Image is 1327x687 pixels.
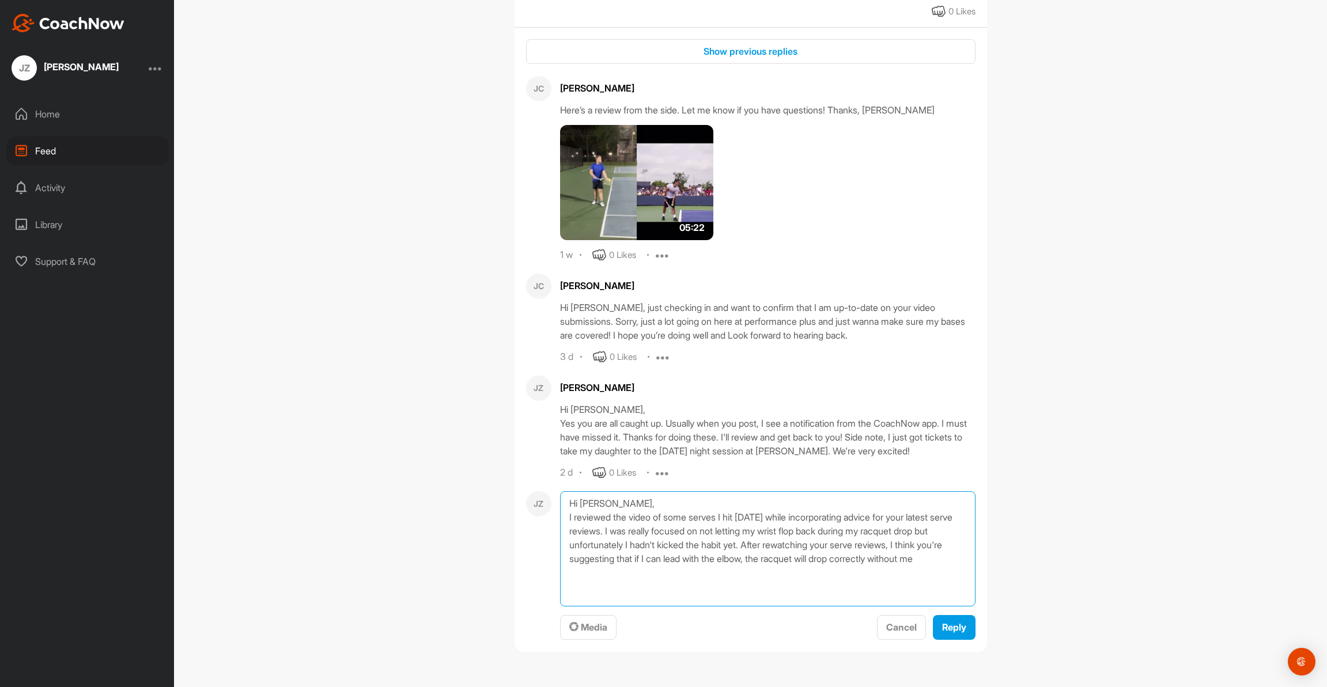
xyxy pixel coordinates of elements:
[560,403,976,458] div: Hi [PERSON_NAME], Yes you are all caught up. Usually when you post, I see a notification from the...
[526,39,976,64] button: Show previous replies
[560,249,573,261] div: 1 w
[560,351,573,363] div: 3 d
[679,221,705,234] span: 05:22
[560,615,617,640] button: Media
[560,301,976,342] div: Hi [PERSON_NAME], just checking in and want to confirm that I am up-to-date on your video submiss...
[948,5,976,18] div: 0 Likes
[44,62,119,71] div: [PERSON_NAME]
[12,55,37,81] div: JZ
[877,615,926,640] button: Cancel
[6,247,169,276] div: Support & FAQ
[526,76,551,101] div: JC
[526,274,551,299] div: JC
[610,351,637,364] div: 0 Likes
[1288,648,1315,675] div: Open Intercom Messenger
[560,467,573,479] div: 2 d
[942,621,966,633] span: Reply
[526,491,551,517] div: JZ
[560,125,714,240] img: media
[560,103,976,117] div: Here’s a review from the side. Let me know if you have questions! Thanks, [PERSON_NAME]
[6,136,169,165] div: Feed
[609,466,636,480] div: 0 Likes
[6,173,169,202] div: Activity
[526,375,551,401] div: JZ
[609,249,636,262] div: 0 Likes
[560,81,976,95] div: [PERSON_NAME]
[12,14,124,32] img: CoachNow
[6,100,169,128] div: Home
[560,381,976,394] div: [PERSON_NAME]
[6,210,169,239] div: Library
[560,279,976,293] div: [PERSON_NAME]
[933,615,976,640] button: Reply
[569,621,607,633] span: Media
[886,621,917,633] span: Cancel
[560,491,976,606] textarea: Hi [PERSON_NAME], I reviewed the video of some serves I hit [DATE] while incorporating advice for...
[535,44,966,58] div: Show previous replies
